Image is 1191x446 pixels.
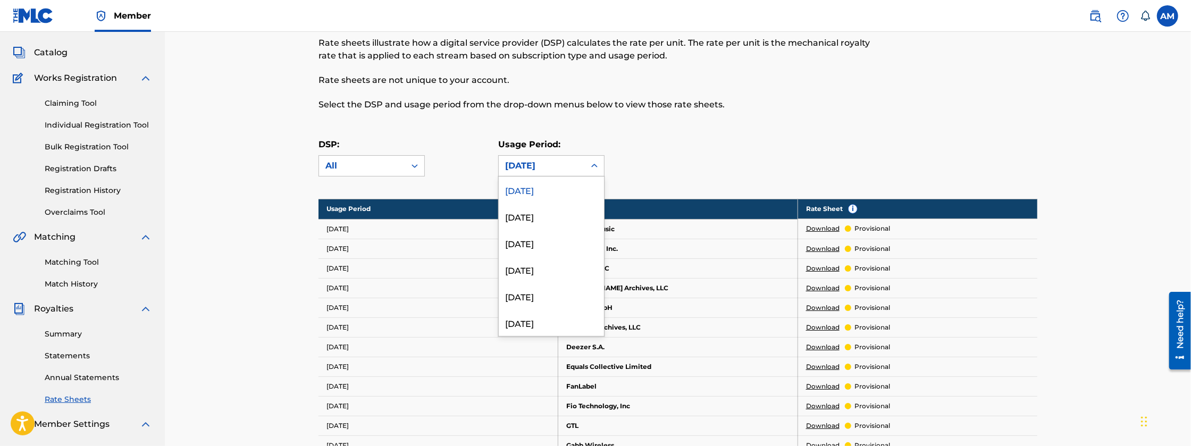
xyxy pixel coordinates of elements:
[318,219,558,239] td: [DATE]
[806,264,840,273] a: Download
[45,141,152,153] a: Bulk Registration Tool
[45,163,152,174] a: Registration Drafts
[34,46,68,59] span: Catalog
[45,372,152,383] a: Annual Statements
[318,98,872,111] p: Select the DSP and usage period from the drop-down menus below to view those rate sheets.
[499,256,604,283] div: [DATE]
[498,139,560,149] label: Usage Period:
[558,239,798,258] td: Audiomack Inc.
[318,396,558,416] td: [DATE]
[806,421,840,431] a: Download
[806,244,840,254] a: Download
[318,278,558,298] td: [DATE]
[854,401,890,411] p: provisional
[45,257,152,268] a: Matching Tool
[806,362,840,372] a: Download
[558,278,798,298] td: [PERSON_NAME] Archives, LLC
[45,279,152,290] a: Match History
[558,219,798,239] td: Amazon Music
[34,72,117,85] span: Works Registration
[318,416,558,435] td: [DATE]
[499,203,604,230] div: [DATE]
[806,303,840,313] a: Download
[806,342,840,352] a: Download
[318,74,872,87] p: Rate sheets are not unique to your account.
[1141,406,1147,437] div: Drag
[139,302,152,315] img: expand
[505,159,578,172] div: [DATE]
[95,10,107,22] img: Top Rightsholder
[34,302,73,315] span: Royalties
[849,205,857,213] span: i
[558,357,798,376] td: Equals Collective Limited
[45,207,152,218] a: Overclaims Tool
[499,230,604,256] div: [DATE]
[854,283,890,293] p: provisional
[558,396,798,416] td: Fio Technology, Inc
[45,98,152,109] a: Claiming Tool
[34,231,76,243] span: Matching
[13,302,26,315] img: Royalties
[1085,5,1106,27] a: Public Search
[45,120,152,131] a: Individual Registration Tool
[558,416,798,435] td: GTL
[318,139,339,149] label: DSP:
[854,303,890,313] p: provisional
[318,317,558,337] td: [DATE]
[45,394,152,405] a: Rate Sheets
[13,46,68,59] a: CatalogCatalog
[1138,395,1191,446] iframe: Chat Widget
[798,199,1037,219] th: Rate Sheet
[806,382,840,391] a: Download
[1161,288,1191,374] iframe: Resource Center
[139,231,152,243] img: expand
[499,176,604,203] div: [DATE]
[854,244,890,254] p: provisional
[558,199,798,219] th: DSP
[318,37,872,62] p: Rate sheets illustrate how a digital service provider (DSP) calculates the rate per unit. The rat...
[45,185,152,196] a: Registration History
[1117,10,1129,22] img: help
[806,323,840,332] a: Download
[13,8,54,23] img: MLC Logo
[806,401,840,411] a: Download
[1089,10,1102,22] img: search
[318,298,558,317] td: [DATE]
[854,362,890,372] p: provisional
[13,46,26,59] img: Catalog
[45,350,152,361] a: Statements
[499,283,604,309] div: [DATE]
[558,337,798,357] td: Deezer S.A.
[139,72,152,85] img: expand
[806,283,840,293] a: Download
[45,329,152,340] a: Summary
[13,72,27,85] img: Works Registration
[318,239,558,258] td: [DATE]
[318,376,558,396] td: [DATE]
[854,382,890,391] p: provisional
[558,317,798,337] td: Classical Archives, LLC
[325,159,399,172] div: All
[114,10,151,22] span: Member
[1140,11,1151,21] div: Notifications
[1157,5,1178,27] div: User Menu
[854,421,890,431] p: provisional
[13,21,77,33] a: SummarySummary
[854,342,890,352] p: provisional
[13,231,26,243] img: Matching
[318,337,558,357] td: [DATE]
[499,309,604,336] div: [DATE]
[558,298,798,317] td: Boxine GmbH
[806,224,840,233] a: Download
[1112,5,1134,27] div: Help
[854,323,890,332] p: provisional
[854,224,890,233] p: provisional
[558,376,798,396] td: FanLabel
[139,418,152,431] img: expand
[854,264,890,273] p: provisional
[558,258,798,278] td: Beatport LLC
[34,418,110,431] span: Member Settings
